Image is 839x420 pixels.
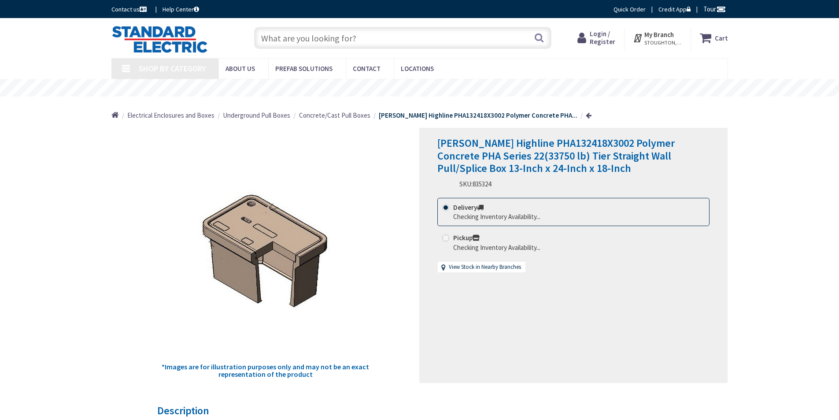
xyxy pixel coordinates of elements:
[715,30,728,46] strong: Cart
[161,363,370,379] h5: *Images are for illustration purposes only and may not be an exact representation of the product
[437,136,675,175] span: [PERSON_NAME] Highline PHA132418X3002 Polymer Concrete PHA Series 22(33750 lb) Tier Straight Wall...
[275,64,333,73] span: Prefab Solutions
[633,30,682,46] div: My Branch STOUGHTON, [GEOGRAPHIC_DATA]
[223,111,290,119] span: Underground Pull Boxes
[281,84,578,93] rs-layer: [MEDICAL_DATA]: Our Commitment to Our Employees and Customers
[700,30,728,46] a: Cart
[157,405,676,416] h3: Description
[453,212,540,221] div: Checking Inventory Availability...
[644,39,682,46] span: STOUGHTON, [GEOGRAPHIC_DATA]
[453,234,480,242] strong: Pickup
[111,26,208,53] img: Standard Electric
[453,243,540,252] div: Checking Inventory Availability...
[473,180,491,188] span: 835324
[453,203,484,212] strong: Delivery
[703,5,726,13] span: Tour
[614,5,646,14] a: Quick Order
[139,63,206,74] span: Shop By Category
[644,30,674,39] strong: My Branch
[163,5,199,14] a: Help Center
[590,30,615,46] span: Login / Register
[379,111,577,119] strong: [PERSON_NAME] Highline PHA132418X3002 Polymer Concrete PHA...
[127,111,214,119] span: Electrical Enclosures and Boxes
[127,111,214,120] a: Electrical Enclosures and Boxes
[299,111,370,120] a: Concrete/Cast Pull Boxes
[223,111,290,120] a: Underground Pull Boxes
[658,5,691,14] a: Credit App
[577,30,615,46] a: Login / Register
[353,64,381,73] span: Contact
[200,185,332,317] img: MacLean Highline PHA132418X3002 Polymer Concrete PHA Series 22(33750 lb) Tier Straight Wall Pull/...
[401,64,434,73] span: Locations
[225,64,255,73] span: About Us
[111,5,148,14] a: Contact us
[299,111,370,119] span: Concrete/Cast Pull Boxes
[254,27,551,49] input: What are you looking for?
[449,263,521,271] a: View Stock in Nearby Branches
[459,179,491,189] div: SKU:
